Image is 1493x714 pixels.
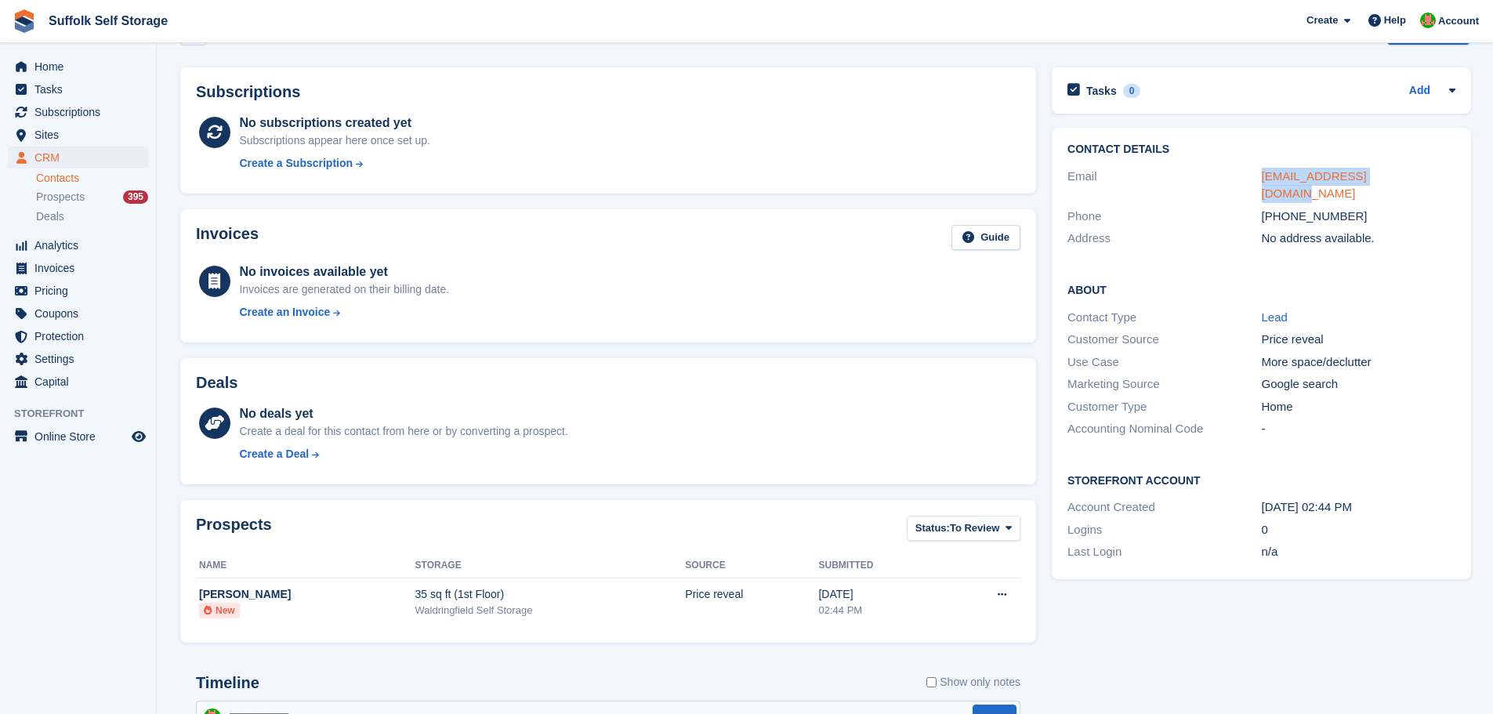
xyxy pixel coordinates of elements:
[8,426,148,448] a: menu
[1067,498,1261,516] div: Account Created
[1086,84,1117,98] h2: Tasks
[915,520,950,536] span: Status:
[42,8,174,34] a: Suffolk Self Storage
[199,603,240,618] li: New
[415,603,686,618] div: Waldringfield Self Storage
[1262,310,1288,324] a: Lead
[239,423,567,440] div: Create a deal for this contact from here or by converting a prospect.
[1067,375,1261,393] div: Marketing Source
[34,280,129,302] span: Pricing
[13,9,36,33] img: stora-icon-8386f47178a22dfd0bd8f6a31ec36ba5ce8667c1dd55bd0f319d3a0aa187defe.svg
[34,371,129,393] span: Capital
[196,374,237,392] h2: Deals
[1262,208,1455,226] div: [PHONE_NUMBER]
[8,325,148,347] a: menu
[36,190,85,205] span: Prospects
[34,101,129,123] span: Subscriptions
[8,348,148,370] a: menu
[34,124,129,146] span: Sites
[818,553,944,578] th: Submitted
[1262,420,1455,438] div: -
[239,304,449,321] a: Create an Invoice
[1067,281,1455,297] h2: About
[1262,521,1455,539] div: 0
[907,516,1020,542] button: Status: To Review
[685,553,818,578] th: Source
[1262,230,1455,248] div: No address available.
[8,101,148,123] a: menu
[1067,420,1261,438] div: Accounting Nominal Code
[36,209,64,224] span: Deals
[196,83,1020,101] h2: Subscriptions
[926,674,937,690] input: Show only notes
[196,674,259,692] h2: Timeline
[1067,398,1261,416] div: Customer Type
[1067,143,1455,156] h2: Contact Details
[1420,13,1436,28] img: David Caucutt
[415,586,686,603] div: 35 sq ft (1st Floor)
[1409,82,1430,100] a: Add
[8,257,148,279] a: menu
[1067,543,1261,561] div: Last Login
[8,234,148,256] a: menu
[36,171,148,186] a: Contacts
[34,78,129,100] span: Tasks
[34,426,129,448] span: Online Store
[1067,472,1455,487] h2: Storefront Account
[8,147,148,169] a: menu
[1067,168,1261,203] div: Email
[1384,13,1406,28] span: Help
[239,155,353,172] div: Create a Subscription
[818,603,944,618] div: 02:44 PM
[415,553,686,578] th: Storage
[34,56,129,78] span: Home
[34,147,129,169] span: CRM
[239,263,449,281] div: No invoices available yet
[196,225,259,251] h2: Invoices
[8,280,148,302] a: menu
[239,132,430,149] div: Subscriptions appear here once set up.
[8,78,148,100] a: menu
[196,516,272,545] h2: Prospects
[1262,375,1455,393] div: Google search
[1067,230,1261,248] div: Address
[239,446,309,462] div: Create a Deal
[34,348,129,370] span: Settings
[34,257,129,279] span: Invoices
[36,189,148,205] a: Prospects 395
[239,304,330,321] div: Create an Invoice
[34,325,129,347] span: Protection
[239,155,430,172] a: Create a Subscription
[1262,398,1455,416] div: Home
[1262,169,1367,201] a: [EMAIL_ADDRESS][DOMAIN_NAME]
[1067,208,1261,226] div: Phone
[199,586,415,603] div: [PERSON_NAME]
[1067,521,1261,539] div: Logins
[239,281,449,298] div: Invoices are generated on their billing date.
[1067,331,1261,349] div: Customer Source
[239,114,430,132] div: No subscriptions created yet
[14,406,156,422] span: Storefront
[1262,331,1455,349] div: Price reveal
[1262,543,1455,561] div: n/a
[1438,13,1479,29] span: Account
[685,586,818,603] div: Price reveal
[239,446,567,462] a: Create a Deal
[8,124,148,146] a: menu
[951,225,1020,251] a: Guide
[926,674,1020,690] label: Show only notes
[1123,84,1141,98] div: 0
[950,520,999,536] span: To Review
[8,371,148,393] a: menu
[123,190,148,204] div: 395
[8,303,148,324] a: menu
[8,56,148,78] a: menu
[239,404,567,423] div: No deals yet
[818,586,944,603] div: [DATE]
[36,208,148,225] a: Deals
[196,553,415,578] th: Name
[1262,353,1455,371] div: More space/declutter
[129,427,148,446] a: Preview store
[1067,353,1261,371] div: Use Case
[1067,309,1261,327] div: Contact Type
